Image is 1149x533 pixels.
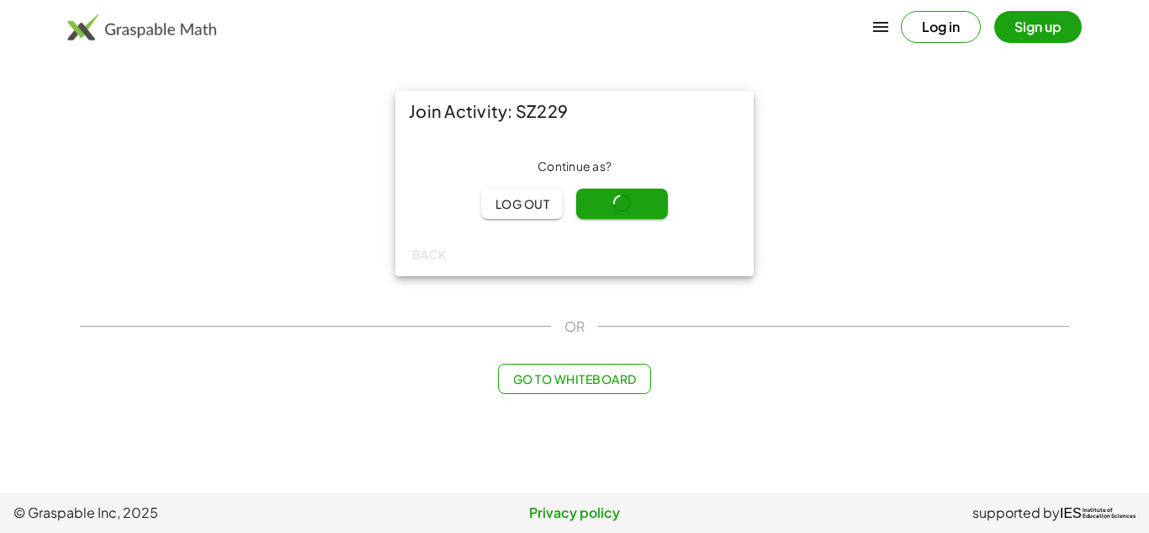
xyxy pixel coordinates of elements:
[1083,508,1136,520] span: Institute of Education Sciences
[1060,503,1136,523] a: IESInstitute ofEducation Sciences
[901,11,981,43] button: Log in
[481,189,563,219] button: Log out
[512,371,636,386] span: Go to Whiteboard
[1060,505,1082,521] span: IES
[388,503,762,523] a: Privacy policy
[994,11,1082,43] button: Sign up
[972,503,1060,523] span: supported by
[498,364,650,394] button: Go to Whiteboard
[495,196,549,211] span: Log out
[409,158,740,175] div: Continue as ?
[13,503,388,523] span: © Graspable Inc, 2025
[564,317,585,337] span: OR
[395,91,754,131] div: Join Activity: SZ229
